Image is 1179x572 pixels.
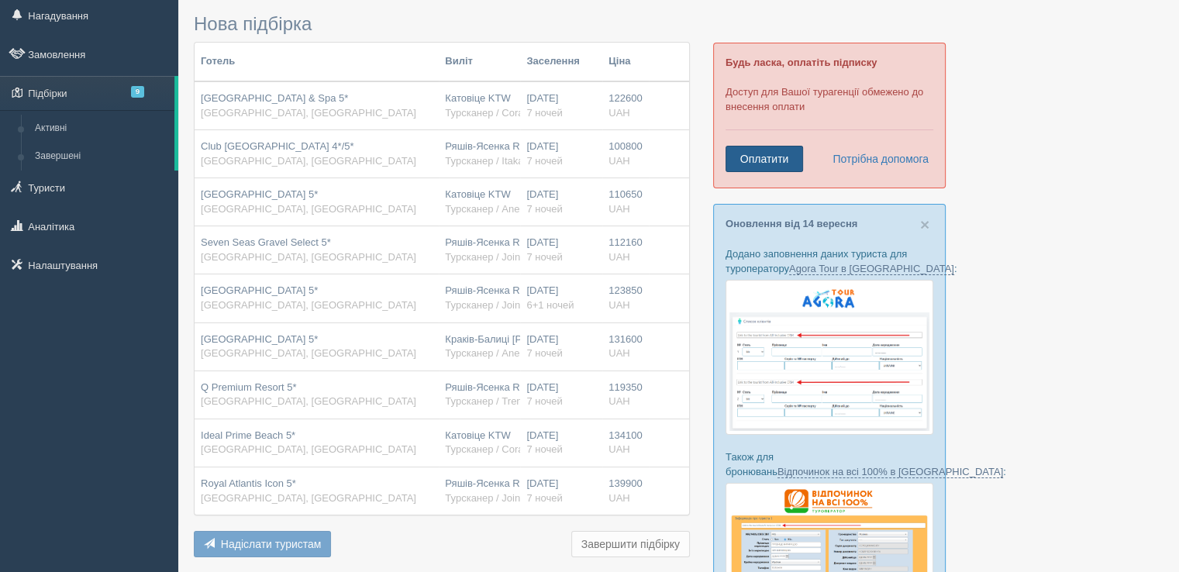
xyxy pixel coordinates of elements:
[602,43,648,81] th: Ціна
[726,280,933,435] img: agora-tour-%D1%84%D0%BE%D1%80%D0%BC%D0%B0-%D0%B1%D1%80%D0%BE%D0%BD%D1%8E%D0%B2%D0%B0%D0%BD%D0%BD%...
[201,236,331,248] span: Seven Seas Gravel Select 5*
[201,155,416,167] span: [GEOGRAPHIC_DATA], [GEOGRAPHIC_DATA]
[920,216,929,233] button: Close
[526,140,596,168] div: [DATE]
[526,492,562,504] span: 7 ночей
[920,215,929,233] span: ×
[445,140,514,168] div: Ряшів-Ясенка RZE
[526,429,596,457] div: [DATE]
[608,429,642,441] span: 134100
[608,284,642,296] span: 123850
[526,477,596,505] div: [DATE]
[526,299,574,311] span: 6+1 ночей
[445,381,514,409] div: Ряшів-Ясенка RZE
[608,140,642,152] span: 100800
[445,155,539,167] span: Турсканер / Itaka PL
[608,381,642,393] span: 119350
[608,92,642,104] span: 122600
[445,251,537,263] span: Турсканер / JoinUP!
[526,381,596,409] div: [DATE]
[526,333,596,361] div: [DATE]
[194,14,690,34] h3: Нова підбірка
[526,203,562,215] span: 7 ночей
[201,347,416,359] span: [GEOGRAPHIC_DATA], [GEOGRAPHIC_DATA]
[201,333,318,345] span: [GEOGRAPHIC_DATA] 5*
[608,477,642,489] span: 139900
[445,347,540,359] span: Турсканер / Anex PL
[201,429,295,441] span: Ideal Prime Beach 5*
[526,284,596,312] div: [DATE]
[726,450,933,479] p: Також для бронювань :
[201,92,348,104] span: [GEOGRAPHIC_DATA] & Spa 5*
[608,443,629,455] span: UAH
[526,236,596,264] div: [DATE]
[608,347,629,359] span: UAH
[445,299,537,311] span: Турсканер / JoinUP!
[201,107,416,119] span: [GEOGRAPHIC_DATA], [GEOGRAPHIC_DATA]
[822,146,929,172] a: Потрібна допомога
[445,284,514,312] div: Ряшів-Ясенка RZE
[445,492,551,504] span: Турсканер / JoinUp! PL
[526,91,596,120] div: [DATE]
[201,203,416,215] span: [GEOGRAPHIC_DATA], [GEOGRAPHIC_DATA]
[608,251,629,263] span: UAH
[789,263,954,275] a: Agora Tour в [GEOGRAPHIC_DATA]
[201,299,416,311] span: [GEOGRAPHIC_DATA], [GEOGRAPHIC_DATA]
[201,443,416,455] span: [GEOGRAPHIC_DATA], [GEOGRAPHIC_DATA]
[526,251,562,263] span: 7 ночей
[445,188,514,216] div: Катовіце KTW
[201,251,416,263] span: [GEOGRAPHIC_DATA], [GEOGRAPHIC_DATA]
[201,284,318,296] span: [GEOGRAPHIC_DATA] 5*
[526,443,562,455] span: 7 ночей
[608,203,629,215] span: UAH
[201,188,318,200] span: [GEOGRAPHIC_DATA] 5*
[28,115,174,143] a: Активні
[608,155,629,167] span: UAH
[195,43,439,81] th: Готель
[608,107,629,119] span: UAH
[194,531,331,557] button: Надіслати туристам
[726,146,803,172] a: Оплатити
[445,203,540,215] span: Турсканер / Anex PL
[777,466,1003,478] a: Відпочинок на всі 100% в [GEOGRAPHIC_DATA]
[608,395,629,407] span: UAH
[608,188,642,200] span: 110650
[201,395,416,407] span: [GEOGRAPHIC_DATA], [GEOGRAPHIC_DATA]
[726,246,933,276] p: Додано заповнення даних туриста для туроператору :
[608,333,642,345] span: 131600
[608,236,642,248] span: 112160
[608,299,629,311] span: UAH
[445,443,541,455] span: Турсканер / Coral PL
[608,492,629,504] span: UAH
[526,155,562,167] span: 7 ночей
[526,107,562,119] span: 7 ночей
[445,477,514,505] div: Ряшів-Ясенка RZE
[28,143,174,171] a: Завершені
[526,188,596,216] div: [DATE]
[445,395,546,407] span: Турсканер / Trendway
[726,57,877,68] b: Будь ласка, оплатіть підписку
[201,140,353,152] span: Club [GEOGRAPHIC_DATA] 4*/5*
[520,43,602,81] th: Заселення
[445,429,514,457] div: Катовіце KTW
[131,86,144,98] span: 9
[201,492,416,504] span: [GEOGRAPHIC_DATA], [GEOGRAPHIC_DATA]
[445,107,541,119] span: Турсканер / Coral PL
[201,477,296,489] span: Royal Atlantis Icon 5*
[439,43,520,81] th: Виліт
[201,381,297,393] span: Q Premium Resort 5*
[445,236,514,264] div: Ряшів-Ясенка RZE
[526,395,562,407] span: 7 ночей
[571,531,690,557] button: Завершити підбірку
[221,538,322,550] span: Надіслати туристам
[713,43,946,188] div: Доступ для Вашої турагенції обмежено до внесення оплати
[726,218,857,229] a: Оновлення від 14 вересня
[526,347,562,359] span: 7 ночей
[445,333,514,361] div: Краків-Балиці [PERSON_NAME] KRK
[445,91,514,120] div: Катовіце KTW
